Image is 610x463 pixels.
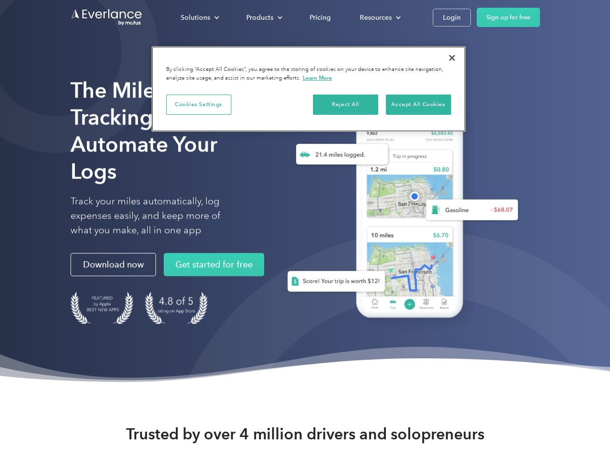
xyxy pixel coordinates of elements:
a: Download now [71,253,156,276]
a: Go to homepage [71,8,143,27]
div: Solutions [171,9,227,26]
div: Products [237,9,290,26]
button: Reject All [313,95,378,115]
a: More information about your privacy, opens in a new tab [303,74,332,81]
div: Resources [350,9,409,26]
div: Solutions [181,12,210,24]
a: Pricing [300,9,340,26]
strong: Trusted by over 4 million drivers and solopreneurs [126,424,484,444]
div: By clicking “Accept All Cookies”, you agree to the storing of cookies on your device to enhance s... [166,66,451,82]
div: Pricing [310,12,331,24]
div: Resources [360,12,392,24]
img: Everlance, mileage tracker app, expense tracking app [272,92,526,332]
button: Cookies Settings [166,95,231,115]
a: Sign up for free [477,8,540,27]
a: Get started for free [164,253,264,276]
img: Badge for Featured by Apple Best New Apps [71,292,133,324]
button: Accept All Cookies [386,95,451,115]
img: 4.9 out of 5 stars on the app store [145,292,208,324]
button: Close [441,47,463,68]
div: Privacy [152,46,466,132]
p: Track your miles automatically, log expenses easily, and keep more of what you make, all in one app [71,194,243,238]
div: Products [246,12,273,24]
div: Login [443,12,461,24]
div: Cookie banner [152,46,466,132]
a: Login [433,9,471,27]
